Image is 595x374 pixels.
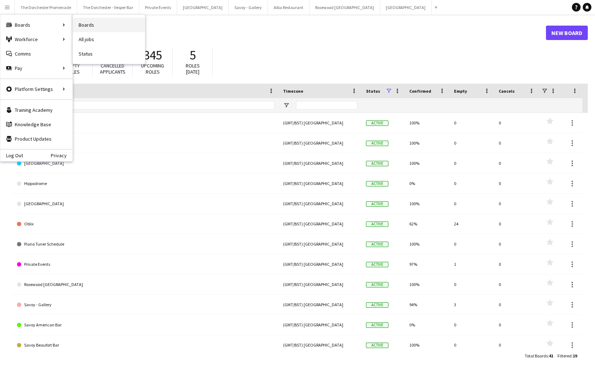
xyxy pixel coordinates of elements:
div: 0 [494,234,539,254]
span: Total Boards [525,353,548,358]
div: Workforce [0,32,72,47]
a: Boards [73,18,145,32]
a: Alba Restaurant [17,113,274,133]
span: Cancels [499,88,515,94]
a: Product Updates [0,132,72,146]
div: 100% [405,234,450,254]
div: 0 [494,153,539,173]
button: [GEOGRAPHIC_DATA] [380,0,432,14]
div: 100% [405,113,450,133]
div: 97% [405,254,450,274]
div: (GMT/BST) [GEOGRAPHIC_DATA] [279,153,362,173]
div: 0 [450,133,494,153]
a: Knowledge Base [0,117,72,132]
span: Status [366,88,380,94]
span: Confirmed [409,88,431,94]
div: 0% [405,173,450,193]
button: Open Filter Menu [283,102,290,109]
div: 0 [450,274,494,294]
span: Active [366,302,388,308]
span: Timezone [283,88,303,94]
span: Active [366,242,388,247]
div: 24 [450,214,494,234]
div: 0 [494,214,539,234]
div: 0 [494,133,539,153]
div: 94% [405,295,450,314]
div: (GMT/BST) [GEOGRAPHIC_DATA] [279,113,362,133]
a: [GEOGRAPHIC_DATA] [17,133,274,153]
button: The Dorchester - Vesper Bar [77,0,139,14]
button: Rosewood [GEOGRAPHIC_DATA] [309,0,380,14]
span: Active [366,262,388,267]
div: 0 [494,113,539,133]
span: Active [366,181,388,186]
div: 100% [405,274,450,294]
span: Active [366,282,388,287]
span: Active [366,343,388,348]
span: Roles [DATE] [186,62,200,75]
div: Platform Settings [0,82,72,96]
div: (GMT/BST) [GEOGRAPHIC_DATA] [279,234,362,254]
div: (GMT/BST) [GEOGRAPHIC_DATA] [279,254,362,274]
span: Active [366,141,388,146]
div: 0 [494,254,539,274]
div: 0 [494,315,539,335]
button: [GEOGRAPHIC_DATA] [177,0,229,14]
div: (GMT/BST) [GEOGRAPHIC_DATA] [279,214,362,234]
div: 3 [450,295,494,314]
div: 0 [450,335,494,355]
div: 0 [494,274,539,294]
div: 0 [450,315,494,335]
a: Savoy American Bar [17,315,274,335]
div: 0 [450,113,494,133]
a: Savoy Beaufort Bar [17,335,274,355]
div: : [525,349,553,363]
div: (GMT/BST) [GEOGRAPHIC_DATA] [279,295,362,314]
a: Savoy - Gallery [17,295,274,315]
button: The Dorchester Promenade [15,0,77,14]
div: 0 [494,335,539,355]
a: Training Academy [0,103,72,117]
div: Pay [0,61,72,75]
div: 0 [494,194,539,214]
div: 0 [494,173,539,193]
div: 100% [405,194,450,214]
a: All jobs [73,32,145,47]
span: Active [366,201,388,207]
div: (GMT/BST) [GEOGRAPHIC_DATA] [279,133,362,153]
div: 100% [405,153,450,173]
span: Empty [454,88,467,94]
div: (GMT/BST) [GEOGRAPHIC_DATA] [279,335,362,355]
a: Private Events [17,254,274,274]
a: Rosewood [GEOGRAPHIC_DATA] [17,274,274,295]
div: 62% [405,214,450,234]
a: [GEOGRAPHIC_DATA] [17,153,274,173]
div: 0 [450,153,494,173]
input: Board name Filter Input [30,101,274,110]
a: Piano Tuner Schedule [17,234,274,254]
span: Cancelled applicants [100,62,125,75]
div: 0% [405,315,450,335]
div: 0 [450,234,494,254]
div: Boards [0,18,72,32]
div: 1 [450,254,494,274]
span: 19 [573,353,577,358]
div: (GMT/BST) [GEOGRAPHIC_DATA] [279,274,362,294]
input: Timezone Filter Input [296,101,357,110]
span: 41 [549,353,553,358]
a: [GEOGRAPHIC_DATA] [17,194,274,214]
div: 0 [450,173,494,193]
span: Filtered [557,353,572,358]
div: 0 [494,295,539,314]
span: 5 [190,47,196,63]
div: (GMT/BST) [GEOGRAPHIC_DATA] [279,315,362,335]
h1: Boards [13,27,546,38]
span: Active [366,221,388,227]
div: (GMT/BST) [GEOGRAPHIC_DATA] [279,194,362,214]
a: Privacy [51,153,72,158]
span: Active [366,161,388,166]
button: Savoy - Gallery [229,0,268,14]
a: Hippodrome [17,173,274,194]
div: 100% [405,133,450,153]
a: Log Out [0,153,23,158]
